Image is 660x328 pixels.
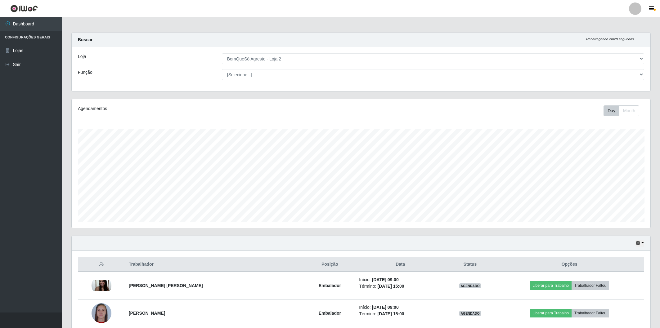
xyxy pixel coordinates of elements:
[619,105,639,116] button: Month
[319,311,341,316] strong: Embalador
[530,309,572,317] button: Liberar para Trabalho
[572,309,609,317] button: Trabalhador Faltou
[129,283,203,288] strong: [PERSON_NAME] [PERSON_NAME]
[125,257,304,272] th: Trabalhador
[129,311,165,316] strong: [PERSON_NAME]
[586,37,637,41] i: Recarregando em 28 segundos...
[604,105,644,116] div: Toolbar with button groups
[319,283,341,288] strong: Embalador
[78,69,92,76] label: Função
[530,281,572,290] button: Liberar para Trabalho
[445,257,495,272] th: Status
[572,281,609,290] button: Trabalhador Faltou
[372,277,399,282] time: [DATE] 09:00
[78,105,308,112] div: Agendamentos
[359,311,442,317] li: Término:
[304,257,355,272] th: Posição
[377,311,404,316] time: [DATE] 15:00
[372,305,399,310] time: [DATE] 09:00
[459,311,481,316] span: AGENDADO
[78,37,92,42] strong: Buscar
[459,283,481,288] span: AGENDADO
[604,105,639,116] div: First group
[355,257,445,272] th: Data
[359,277,442,283] li: Início:
[495,257,644,272] th: Opções
[604,105,619,116] button: Day
[78,53,86,60] label: Loja
[377,284,404,289] time: [DATE] 15:00
[92,280,111,291] img: 1676406696762.jpeg
[359,283,442,290] li: Término:
[359,304,442,311] li: Início:
[10,5,38,12] img: CoreUI Logo
[92,303,111,323] img: 1705009290987.jpeg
